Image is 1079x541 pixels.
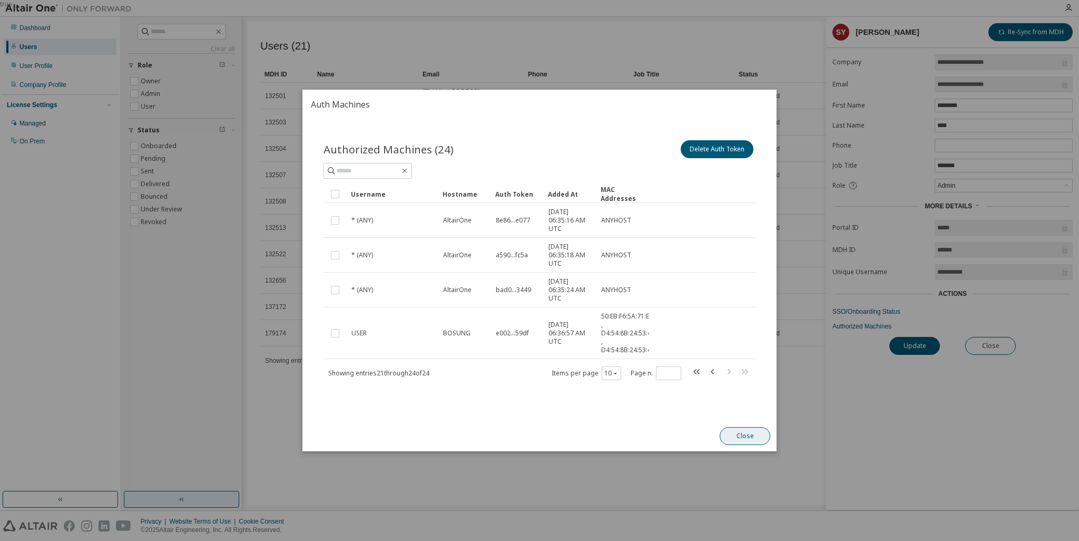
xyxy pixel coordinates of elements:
h2: Auth Machines [302,90,777,119]
span: Authorized Machines (24) [323,142,454,157]
span: e002...59df [496,329,529,337]
div: Auth Token [495,186,539,202]
span: ANYHOST [601,286,631,294]
span: AltairOne [443,216,472,225]
button: Delete Auth Token [681,140,753,158]
span: Page n. [631,366,681,380]
span: Showing entries 21 through 24 of 24 [328,369,429,378]
span: bad0...3449 [496,286,531,294]
div: Hostname [443,186,487,202]
span: [DATE] 06:35:16 AM UTC [548,208,592,233]
span: a590...fc5a [496,251,528,259]
button: Close [720,427,770,445]
button: 10 [604,369,619,378]
span: * (ANY) [351,286,373,294]
span: [DATE] 06:35:18 AM UTC [548,243,592,268]
span: * (ANY) [351,251,373,259]
span: USER [351,329,367,337]
span: [DATE] 06:35:24 AM UTC [548,277,592,303]
span: 8e86...e077 [496,216,530,225]
span: [DATE] 06:36:57 AM UTC [548,321,592,346]
span: ANYHOST [601,216,631,225]
span: * (ANY) [351,216,373,225]
span: ANYHOST [601,251,631,259]
span: BOSUNG [443,329,470,337]
span: 50:EB:F6:5A:71:E6 , D4:54:8B:24:53:46 , D4:54:8B:24:53:42 [601,312,655,354]
div: Username [351,186,434,202]
span: Items per page [552,366,621,380]
div: MAC Addresses [601,185,645,203]
span: AltairOne [443,251,472,259]
div: Added At [548,186,592,202]
span: AltairOne [443,286,472,294]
